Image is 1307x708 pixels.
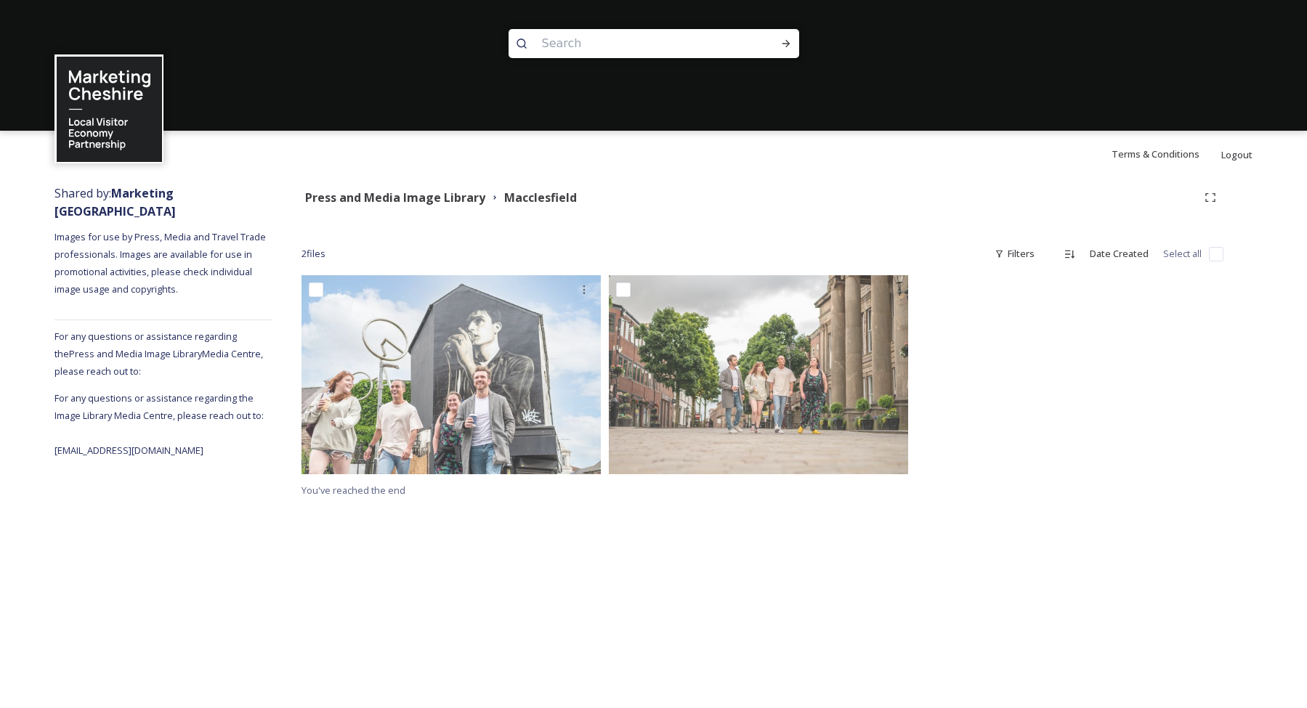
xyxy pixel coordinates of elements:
[535,28,734,60] input: Search
[504,190,577,206] strong: Macclesfield
[1112,147,1199,160] span: Terms & Conditions
[302,275,601,474] img: MC240716-KatHannon_Macclesfield_004.jpg
[609,275,908,474] img: MC240716-KatHannon_Macclesfield_29.jpg
[1112,145,1221,163] a: Terms & Conditions
[1221,148,1253,161] span: Logout
[1163,247,1202,261] span: Select all
[305,190,485,206] strong: Press and Media Image Library
[302,247,325,261] span: 2 file s
[54,391,266,457] span: For any questions or assistance regarding the Image Library Media Centre, please reach out to: [E...
[987,240,1042,268] div: Filters
[54,185,176,219] span: Shared by:
[54,185,176,219] strong: Marketing [GEOGRAPHIC_DATA]
[1083,240,1156,268] div: Date Created
[54,230,268,296] span: Images for use by Press, Media and Travel Trade professionals. Images are available for use in pr...
[54,330,263,378] span: For any questions or assistance regarding the Press and Media Image Library Media Centre, please ...
[57,57,162,162] img: MC-Logo-01.svg
[302,484,405,497] span: You've reached the end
